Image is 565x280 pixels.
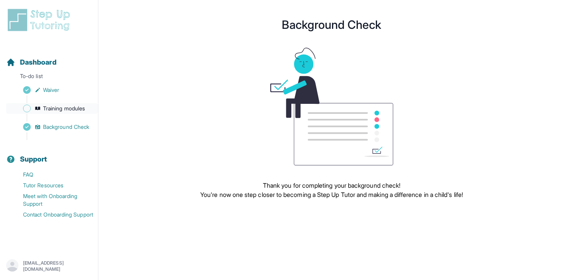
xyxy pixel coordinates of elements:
[270,48,393,165] img: meeting graphic
[200,181,463,190] p: Thank you for completing your background check!
[43,123,89,131] span: Background Check
[23,260,92,272] p: [EMAIL_ADDRESS][DOMAIN_NAME]
[6,57,56,68] a: Dashboard
[6,8,75,32] img: logo
[20,57,56,68] span: Dashboard
[6,122,98,132] a: Background Check
[200,190,463,199] p: You're now one step closer to becoming a Step Up Tutor and making a difference in a child's life!
[6,180,98,191] a: Tutor Resources
[6,103,98,114] a: Training modules
[20,154,47,165] span: Support
[6,191,98,209] a: Meet with Onboarding Support
[6,85,98,95] a: Waiver
[43,105,85,112] span: Training modules
[3,72,95,83] p: To-do list
[3,142,95,168] button: Support
[6,169,98,180] a: FAQ
[43,86,59,94] span: Waiver
[135,20,528,29] h1: Background Check
[6,259,92,273] button: [EMAIL_ADDRESS][DOMAIN_NAME]
[6,209,98,220] a: Contact Onboarding Support
[3,45,95,71] button: Dashboard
